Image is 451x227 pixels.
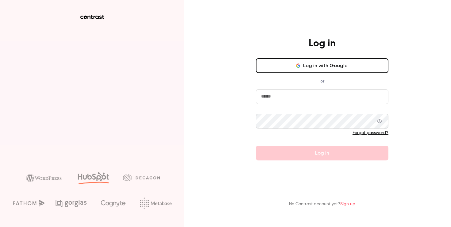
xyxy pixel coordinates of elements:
h4: Log in [309,37,336,50]
a: Forgot password? [353,131,388,135]
img: decagon [123,174,160,181]
p: No Contrast account yet? [289,201,355,207]
span: or [317,78,327,84]
button: Log in with Google [256,58,388,73]
a: Sign up [340,202,355,206]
